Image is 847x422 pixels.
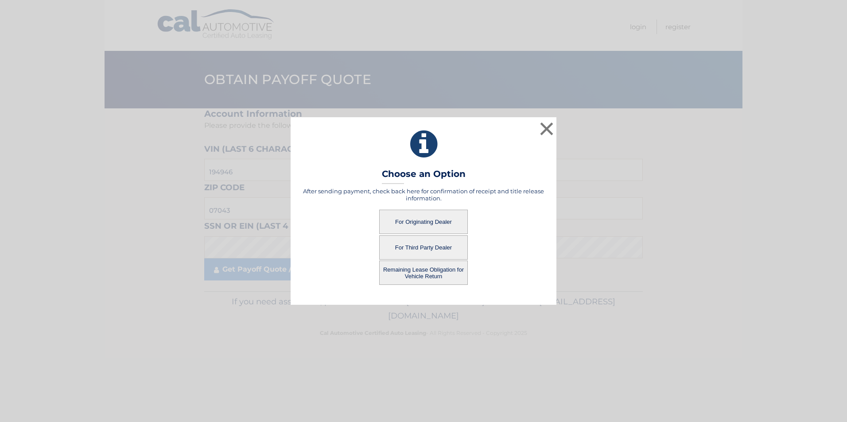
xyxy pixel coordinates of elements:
[379,261,468,285] button: Remaining Lease Obligation for Vehicle Return
[382,169,466,184] h3: Choose an Option
[302,188,545,202] h5: After sending payment, check back here for confirmation of receipt and title release information.
[538,120,556,138] button: ×
[379,235,468,260] button: For Third Party Dealer
[379,210,468,234] button: For Originating Dealer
